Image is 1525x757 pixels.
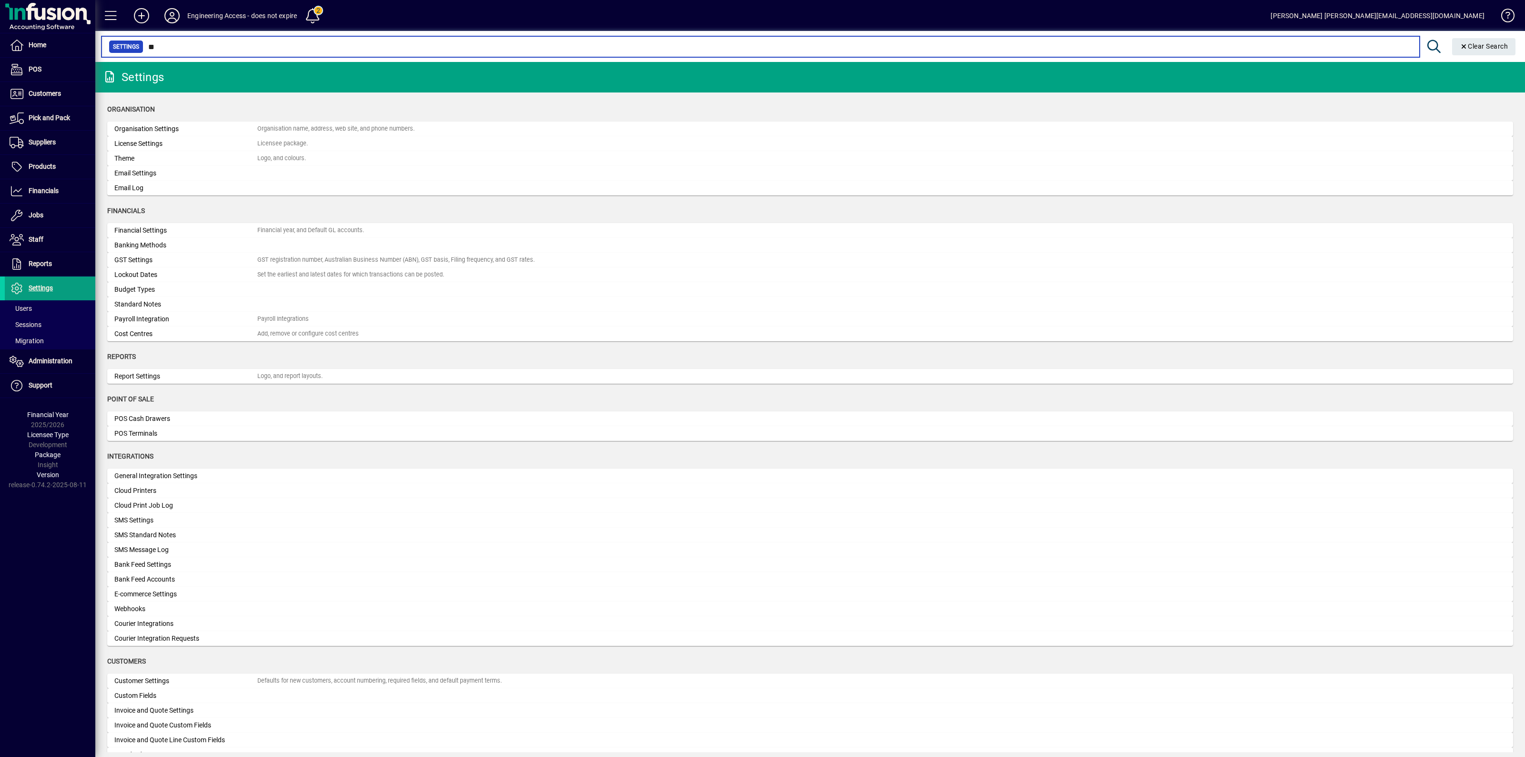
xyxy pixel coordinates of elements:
[114,124,257,134] div: Organisation Settings
[29,284,53,292] span: Settings
[1452,38,1516,55] button: Clear
[5,349,95,373] a: Administration
[107,703,1513,718] a: Invoice and Quote Settings
[114,720,257,730] div: Invoice and Quote Custom Fields
[5,82,95,106] a: Customers
[257,372,323,381] div: Logo, and report layouts.
[29,381,52,389] span: Support
[27,411,69,419] span: Financial Year
[29,41,46,49] span: Home
[29,211,43,219] span: Jobs
[5,58,95,82] a: POS
[107,557,1513,572] a: Bank Feed Settings
[114,270,257,280] div: Lockout Dates
[107,312,1513,327] a: Payroll IntegrationPayroll Integrations
[114,486,257,496] div: Cloud Printers
[257,226,364,235] div: Financial year, and Default GL accounts.
[257,139,308,148] div: Licensee package.
[107,528,1513,542] a: SMS Standard Notes
[114,139,257,149] div: License Settings
[114,589,257,599] div: E-commerce Settings
[107,223,1513,238] a: Financial SettingsFinancial year, and Default GL accounts.
[114,429,257,439] div: POS Terminals
[5,155,95,179] a: Products
[29,90,61,97] span: Customers
[107,395,154,403] span: Point of Sale
[5,317,95,333] a: Sessions
[107,602,1513,616] a: Webhooks
[107,498,1513,513] a: Cloud Print Job Log
[114,183,257,193] div: Email Log
[107,207,145,215] span: Financials
[10,305,32,312] span: Users
[29,65,41,73] span: POS
[107,369,1513,384] a: Report SettingsLogo, and report layouts.
[1271,8,1484,23] div: [PERSON_NAME] [PERSON_NAME][EMAIL_ADDRESS][DOMAIN_NAME]
[107,253,1513,267] a: GST SettingsGST registration number, Australian Business Number (ABN), GST basis, Filing frequenc...
[29,138,56,146] span: Suppliers
[37,471,59,479] span: Version
[107,718,1513,733] a: Invoice and Quote Custom Fields
[29,357,72,365] span: Administration
[107,513,1513,528] a: SMS Settings
[114,545,257,555] div: SMS Message Log
[29,260,52,267] span: Reports
[107,733,1513,747] a: Invoice and Quote Line Custom Fields
[114,530,257,540] div: SMS Standard Notes
[107,411,1513,426] a: POS Cash Drawers
[114,414,257,424] div: POS Cash Drawers
[10,337,44,345] span: Migration
[114,314,257,324] div: Payroll Integration
[5,333,95,349] a: Migration
[27,431,69,439] span: Licensee Type
[114,691,257,701] div: Custom Fields
[257,676,502,685] div: Defaults for new customers, account numbering, required fields, and default payment terms.
[1460,42,1508,50] span: Clear Search
[257,270,444,279] div: Set the earliest and latest dates for which transactions can be posted.
[113,42,139,51] span: Settings
[5,179,95,203] a: Financials
[5,228,95,252] a: Staff
[107,542,1513,557] a: SMS Message Log
[114,329,257,339] div: Cost Centres
[35,451,61,459] span: Package
[102,70,164,85] div: Settings
[107,616,1513,631] a: Courier Integrations
[107,122,1513,136] a: Organisation SettingsOrganisation name, address, web site, and phone numbers.
[107,282,1513,297] a: Budget Types
[107,238,1513,253] a: Banking Methods
[107,105,155,113] span: Organisation
[114,153,257,164] div: Theme
[107,327,1513,341] a: Cost CentresAdd, remove or configure cost centres
[10,321,41,328] span: Sessions
[114,225,257,235] div: Financial Settings
[114,501,257,511] div: Cloud Print Job Log
[5,252,95,276] a: Reports
[257,329,359,338] div: Add, remove or configure cost centres
[257,154,306,163] div: Logo, and colours.
[107,674,1513,688] a: Customer SettingsDefaults for new customers, account numbering, required fields, and default paym...
[187,8,297,23] div: Engineering Access - does not expire
[5,131,95,154] a: Suppliers
[114,574,257,584] div: Bank Feed Accounts
[107,587,1513,602] a: E-commerce Settings
[107,267,1513,282] a: Lockout DatesSet the earliest and latest dates for which transactions can be posted.
[29,163,56,170] span: Products
[114,619,257,629] div: Courier Integrations
[5,374,95,398] a: Support
[114,735,257,745] div: Invoice and Quote Line Custom Fields
[107,657,146,665] span: Customers
[107,297,1513,312] a: Standard Notes
[157,7,187,24] button: Profile
[107,452,153,460] span: Integrations
[5,204,95,227] a: Jobs
[114,299,257,309] div: Standard Notes
[114,471,257,481] div: General Integration Settings
[107,572,1513,587] a: Bank Feed Accounts
[107,353,136,360] span: Reports
[29,114,70,122] span: Pick and Pack
[29,235,43,243] span: Staff
[107,151,1513,166] a: ThemeLogo, and colours.
[107,688,1513,703] a: Custom Fields
[114,285,257,295] div: Budget Types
